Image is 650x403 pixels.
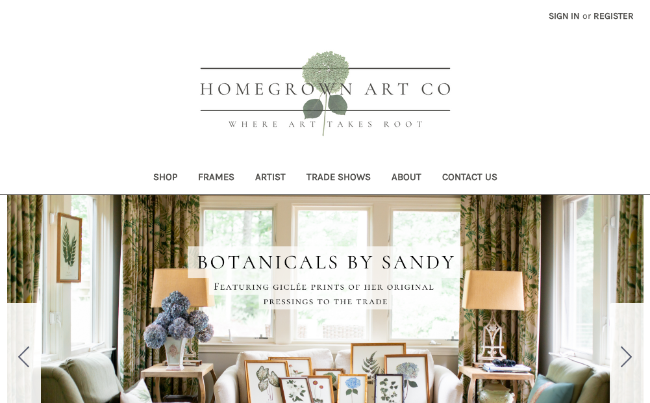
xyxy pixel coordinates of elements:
span: or [581,9,592,23]
a: Artist [245,162,296,194]
a: Contact Us [432,162,508,194]
a: Trade Shows [296,162,381,194]
img: HOMEGROWN ART CO [179,36,471,153]
a: Frames [188,162,245,194]
a: Shop [143,162,188,194]
a: About [381,162,432,194]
